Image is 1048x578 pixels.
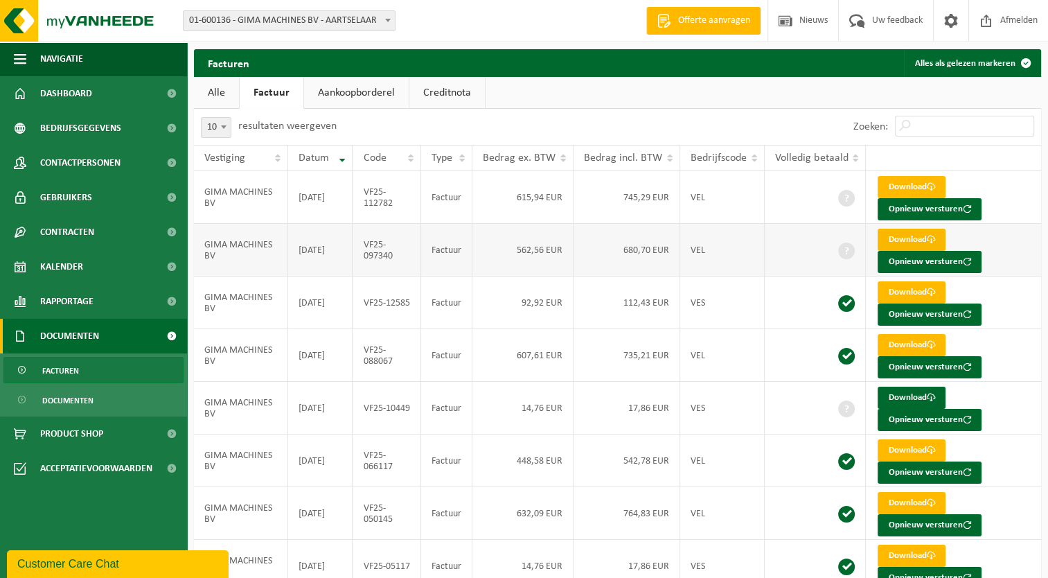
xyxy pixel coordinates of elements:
span: Product Shop [40,417,103,451]
span: Contracten [40,215,94,249]
a: Download [878,281,945,304]
span: Volledig betaald [775,152,848,164]
button: Opnieuw versturen [878,514,982,536]
td: GIMA MACHINES BV [194,435,288,487]
button: Opnieuw versturen [878,251,982,273]
td: 562,56 EUR [472,224,574,277]
span: Kalender [40,249,83,284]
td: VEL [680,329,765,382]
td: VF25-050145 [353,487,421,540]
td: [DATE] [288,277,353,329]
td: VF25-12585 [353,277,421,329]
span: Rapportage [40,284,94,319]
span: Bedrijfsgegevens [40,111,121,146]
a: Download [878,492,945,514]
td: [DATE] [288,435,353,487]
td: 680,70 EUR [574,224,680,277]
span: 10 [202,118,231,137]
span: Bedrijfscode [691,152,747,164]
a: Aankoopborderel [304,77,409,109]
span: Vestiging [204,152,245,164]
td: [DATE] [288,171,353,224]
span: Gebruikers [40,180,92,215]
a: Facturen [3,357,184,383]
td: [DATE] [288,224,353,277]
span: Code [363,152,386,164]
td: GIMA MACHINES BV [194,277,288,329]
span: Bedrag ex. BTW [483,152,556,164]
td: [DATE] [288,329,353,382]
td: [DATE] [288,487,353,540]
span: Bedrag incl. BTW [584,152,662,164]
td: VEL [680,487,765,540]
button: Opnieuw versturen [878,462,982,484]
button: Opnieuw versturen [878,304,982,326]
a: Download [878,387,945,409]
td: VES [680,277,765,329]
td: Factuur [421,487,472,540]
span: Type [432,152,452,164]
a: Download [878,229,945,251]
td: 607,61 EUR [472,329,574,382]
td: Factuur [421,435,472,487]
td: VEL [680,435,765,487]
a: Download [878,334,945,356]
span: Documenten [42,387,94,414]
td: GIMA MACHINES BV [194,171,288,224]
button: Opnieuw versturen [878,198,982,220]
td: 615,94 EUR [472,171,574,224]
td: 14,76 EUR [472,382,574,435]
td: 632,09 EUR [472,487,574,540]
a: Alle [194,77,239,109]
td: GIMA MACHINES BV [194,329,288,382]
span: 01-600136 - GIMA MACHINES BV - AARTSELAAR [183,10,396,31]
a: Creditnota [409,77,485,109]
span: Facturen [42,358,79,384]
td: VEL [680,224,765,277]
td: VF25-10449 [353,382,421,435]
a: Documenten [3,387,184,413]
a: Offerte aanvragen [646,7,761,35]
span: 10 [201,117,231,138]
iframe: chat widget [7,548,231,578]
td: 745,29 EUR [574,171,680,224]
a: Download [878,176,945,198]
a: Factuur [240,77,303,109]
span: 01-600136 - GIMA MACHINES BV - AARTSELAAR [184,11,395,30]
td: GIMA MACHINES BV [194,487,288,540]
td: 448,58 EUR [472,435,574,487]
td: VF25-088067 [353,329,421,382]
span: Datum [299,152,329,164]
td: 17,86 EUR [574,382,680,435]
td: [DATE] [288,382,353,435]
label: resultaten weergeven [238,121,337,132]
td: 542,78 EUR [574,435,680,487]
span: Offerte aanvragen [675,14,754,28]
label: Zoeken: [853,121,888,132]
td: VF25-097340 [353,224,421,277]
td: VEL [680,171,765,224]
span: Dashboard [40,76,92,111]
span: Contactpersonen [40,146,121,180]
span: Documenten [40,319,99,353]
a: Download [878,545,945,567]
td: VF25-066117 [353,435,421,487]
td: 112,43 EUR [574,277,680,329]
button: Opnieuw versturen [878,409,982,431]
td: Factuur [421,224,472,277]
td: VF25-112782 [353,171,421,224]
td: Factuur [421,277,472,329]
td: 735,21 EUR [574,329,680,382]
td: VES [680,382,765,435]
td: 92,92 EUR [472,277,574,329]
span: Navigatie [40,42,83,76]
td: Factuur [421,171,472,224]
button: Opnieuw versturen [878,356,982,378]
td: 764,83 EUR [574,487,680,540]
a: Download [878,439,945,462]
h2: Facturen [194,49,263,76]
td: GIMA MACHINES BV [194,382,288,435]
td: Factuur [421,329,472,382]
td: GIMA MACHINES BV [194,224,288,277]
